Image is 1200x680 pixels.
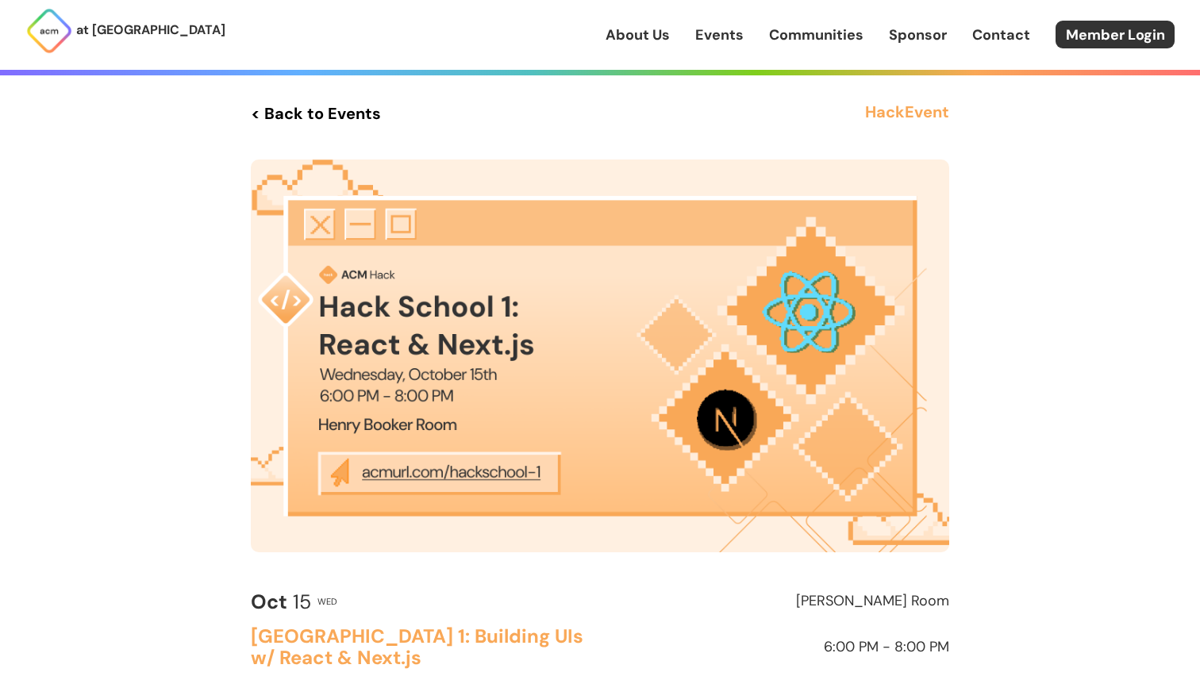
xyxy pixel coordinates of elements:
h2: 15 [251,591,311,613]
a: Communities [769,25,863,45]
a: at [GEOGRAPHIC_DATA] [25,7,225,55]
a: Events [695,25,744,45]
img: ACM Logo [25,7,73,55]
h3: Hack Event [865,99,949,128]
a: Sponsor [889,25,947,45]
a: Contact [972,25,1030,45]
h2: 6:00 PM - 8:00 PM [607,640,949,655]
b: Oct [251,589,287,615]
p: at [GEOGRAPHIC_DATA] [76,20,225,40]
h2: [PERSON_NAME] Room [607,594,949,609]
img: Event Cover Photo [251,159,949,552]
h2: Wed [317,597,337,606]
a: < Back to Events [251,99,381,128]
h2: [GEOGRAPHIC_DATA] 1: Building UIs w/ React & Next.js [251,626,593,668]
a: About Us [606,25,670,45]
a: Member Login [1056,21,1175,48]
